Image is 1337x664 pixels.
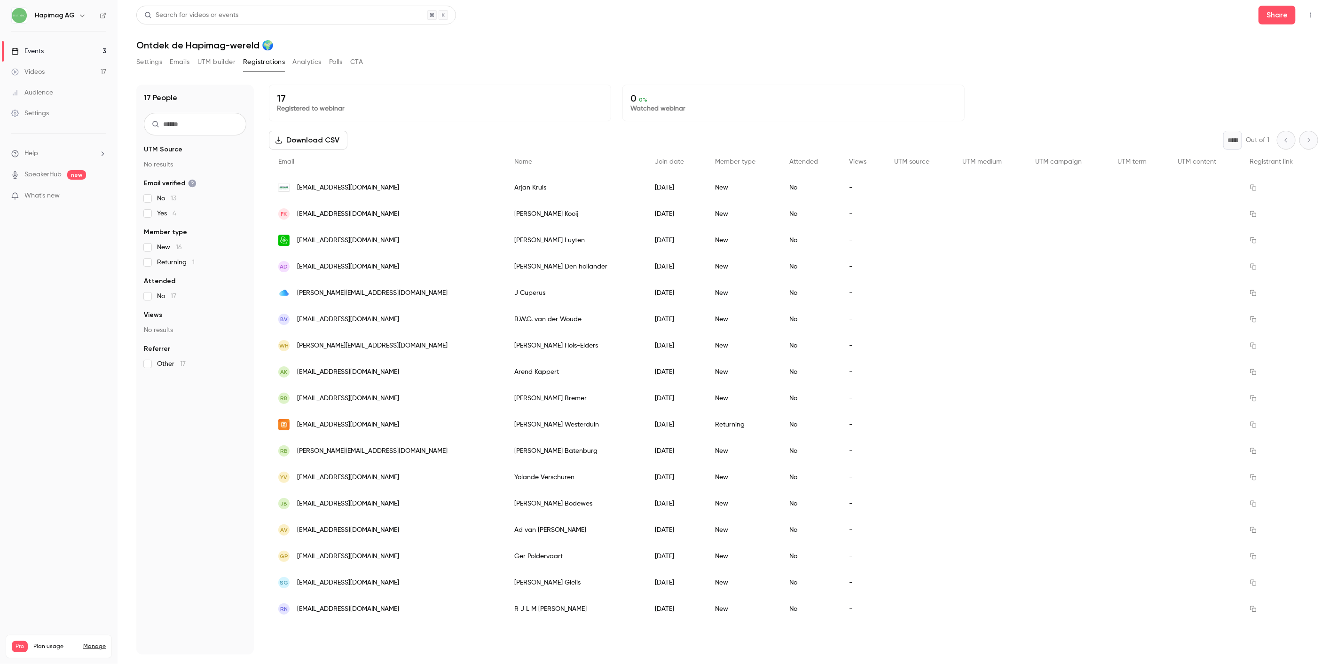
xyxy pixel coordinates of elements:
span: UTM source [895,158,930,165]
div: New [706,385,780,411]
div: [DATE] [645,227,706,253]
div: R J L M [PERSON_NAME] [505,596,645,622]
span: No [157,292,176,301]
span: RB [280,394,288,403]
div: No [780,438,840,464]
div: Events [11,47,44,56]
span: [EMAIL_ADDRESS][DOMAIN_NAME] [297,552,399,561]
span: Other [157,359,186,369]
span: YV [281,473,288,482]
span: [EMAIL_ADDRESS][DOMAIN_NAME] [297,262,399,272]
div: B.W.G. van der Woude [505,306,645,332]
div: [PERSON_NAME] Gielis [505,569,645,596]
span: UTM content [1178,158,1216,165]
div: New [706,543,780,569]
div: [DATE] [645,411,706,438]
div: - [840,385,885,411]
img: planet.nl [278,235,290,246]
span: [EMAIL_ADDRESS][DOMAIN_NAME] [297,209,399,219]
div: [PERSON_NAME] Hols-Elders [505,332,645,359]
p: Watched webinar [630,104,957,113]
div: - [840,306,885,332]
div: [DATE] [645,464,706,490]
div: Ger Poldervaart [505,543,645,569]
div: New [706,253,780,280]
span: [EMAIL_ADDRESS][DOMAIN_NAME] [297,525,399,535]
div: New [706,438,780,464]
div: [PERSON_NAME] Bodewes [505,490,645,517]
h1: Ontdek de Hapimag-wereld 🌍 [136,40,1318,51]
p: No results [144,325,246,335]
span: 13 [171,195,176,202]
div: New [706,227,780,253]
div: - [840,438,885,464]
span: Yes [157,209,176,218]
span: [PERSON_NAME][EMAIL_ADDRESS][DOMAIN_NAME] [297,288,448,298]
span: Av [280,526,288,534]
h1: 17 People [144,92,177,103]
div: [PERSON_NAME] Luyten [505,227,645,253]
h6: Hapimag AG [35,11,75,20]
div: No [780,253,840,280]
div: No [780,359,840,385]
span: UTM medium [962,158,1002,165]
div: Videos [11,67,45,77]
span: 1 [192,259,195,266]
button: Download CSV [269,131,347,150]
div: Ad van [PERSON_NAME] [505,517,645,543]
span: Referrer [144,344,170,354]
p: Out of 1 [1246,135,1269,145]
span: New [157,243,182,252]
span: RN [280,605,288,613]
span: Member type [715,158,755,165]
span: Help [24,149,38,158]
div: No [780,543,840,569]
div: - [840,490,885,517]
div: - [840,517,885,543]
a: SpeakerHub [24,170,62,180]
div: Arend Kappert [505,359,645,385]
div: No [780,569,840,596]
div: [DATE] [645,359,706,385]
p: 0 [630,93,957,104]
div: No [780,385,840,411]
div: No [780,411,840,438]
div: - [840,464,885,490]
div: No [780,306,840,332]
div: No [780,332,840,359]
span: [EMAIL_ADDRESS][DOMAIN_NAME] [297,394,399,403]
span: What's new [24,191,60,201]
div: No [780,280,840,306]
button: Emails [170,55,189,70]
div: New [706,490,780,517]
button: CTA [350,55,363,70]
span: [EMAIL_ADDRESS][DOMAIN_NAME] [297,578,399,588]
span: UTM Source [144,145,182,154]
img: Hapimag AG [12,8,27,23]
div: New [706,464,780,490]
div: [DATE] [645,280,706,306]
div: Returning [706,411,780,438]
span: Member type [144,228,187,237]
span: Registrant link [1250,158,1293,165]
span: [EMAIL_ADDRESS][DOMAIN_NAME] [297,420,399,430]
span: JB [281,499,288,508]
span: RB [280,447,288,455]
div: - [840,543,885,569]
div: - [840,411,885,438]
div: [DATE] [645,543,706,569]
div: - [840,359,885,385]
div: [PERSON_NAME] Den hollander [505,253,645,280]
div: [DATE] [645,569,706,596]
div: No [780,227,840,253]
button: Share [1258,6,1296,24]
div: Search for videos or events [144,10,238,20]
span: Name [514,158,532,165]
div: No [780,596,840,622]
div: Yolande Verschuren [505,464,645,490]
div: Settings [11,109,49,118]
span: new [67,170,86,180]
button: Analytics [292,55,322,70]
div: - [840,569,885,596]
span: 17 [180,361,186,367]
